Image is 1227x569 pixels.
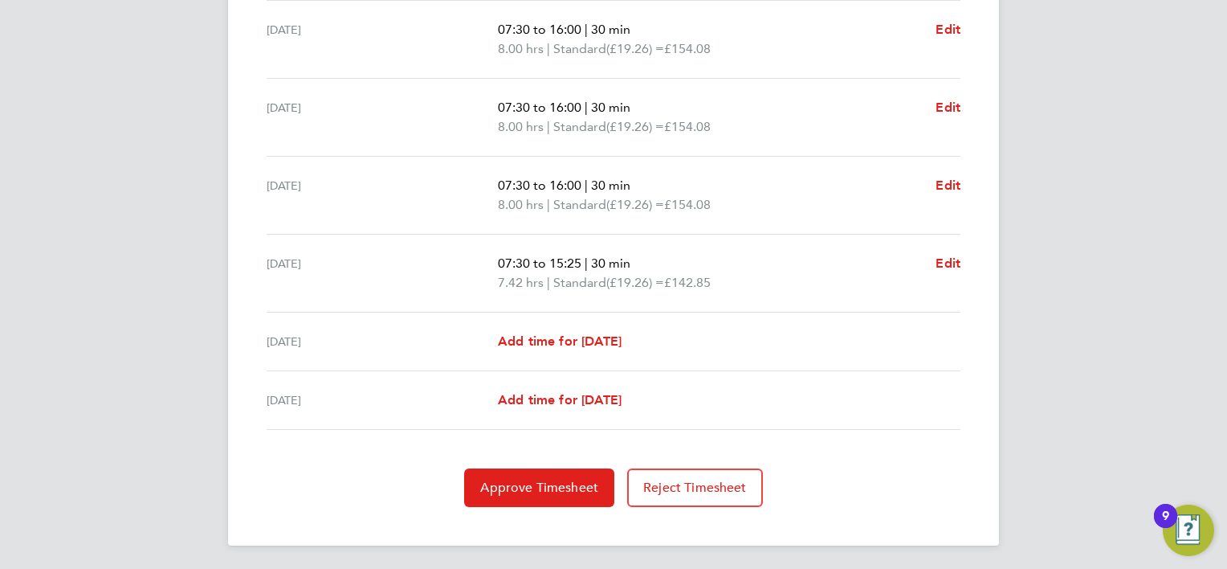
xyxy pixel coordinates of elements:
a: Edit [936,20,960,39]
span: 30 min [591,178,630,193]
span: Standard [553,39,606,59]
span: 30 min [591,256,630,271]
span: | [547,41,550,56]
span: | [585,178,588,193]
span: (£19.26) = [606,119,664,134]
span: Standard [553,117,606,137]
div: [DATE] [267,98,498,137]
span: 8.00 hrs [498,119,544,134]
a: Add time for [DATE] [498,391,622,410]
span: Edit [936,256,960,271]
span: Standard [553,273,606,293]
span: Edit [936,100,960,115]
span: | [585,100,588,115]
span: 07:30 to 16:00 [498,100,581,115]
span: Add time for [DATE] [498,334,622,349]
span: Standard [553,195,606,215]
a: Add time for [DATE] [498,332,622,351]
a: Edit [936,98,960,117]
span: | [547,197,550,212]
span: Add time for [DATE] [498,392,622,407]
span: 8.00 hrs [498,197,544,212]
span: | [585,22,588,37]
span: 8.00 hrs [498,41,544,56]
div: [DATE] [267,20,498,59]
span: 07:30 to 16:00 [498,178,581,193]
a: Edit [936,176,960,195]
span: 07:30 to 15:25 [498,256,581,271]
span: Edit [936,178,960,193]
div: [DATE] [267,332,498,351]
span: (£19.26) = [606,197,664,212]
span: Edit [936,22,960,37]
span: £154.08 [664,41,711,56]
div: [DATE] [267,391,498,410]
span: 07:30 to 16:00 [498,22,581,37]
span: | [547,119,550,134]
div: [DATE] [267,176,498,215]
span: 30 min [591,22,630,37]
span: (£19.26) = [606,41,664,56]
button: Open Resource Center, 9 new notifications [1163,505,1214,556]
span: | [585,256,588,271]
span: £154.08 [664,197,711,212]
div: 9 [1162,516,1169,537]
span: £142.85 [664,275,711,290]
span: (£19.26) = [606,275,664,290]
span: £154.08 [664,119,711,134]
a: Edit [936,254,960,273]
span: 7.42 hrs [498,275,544,290]
button: Approve Timesheet [464,469,614,507]
span: Reject Timesheet [643,480,747,496]
div: [DATE] [267,254,498,293]
button: Reject Timesheet [627,469,763,507]
span: Approve Timesheet [480,480,598,496]
span: 30 min [591,100,630,115]
span: | [547,275,550,290]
